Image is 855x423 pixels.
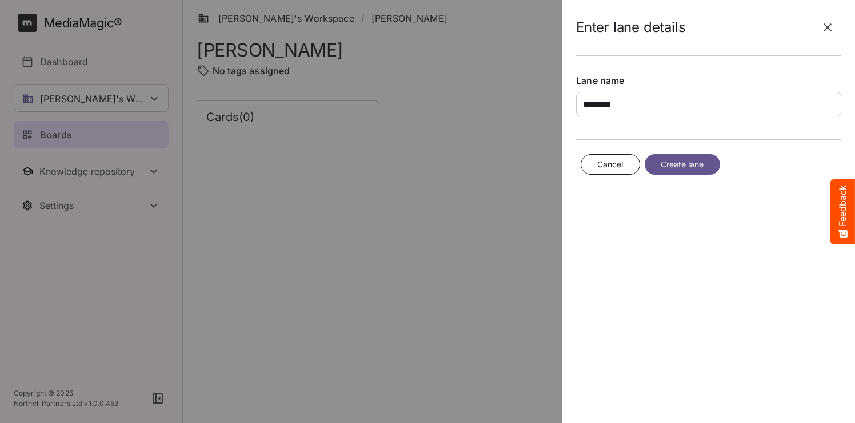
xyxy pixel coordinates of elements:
[661,158,704,172] span: Create lane
[597,158,624,172] span: Cancel
[830,179,855,244] button: Feedback
[645,154,720,175] button: Create lane
[576,19,685,36] h2: Enter lane details
[576,74,841,87] label: Lane name
[581,154,640,175] button: Cancel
